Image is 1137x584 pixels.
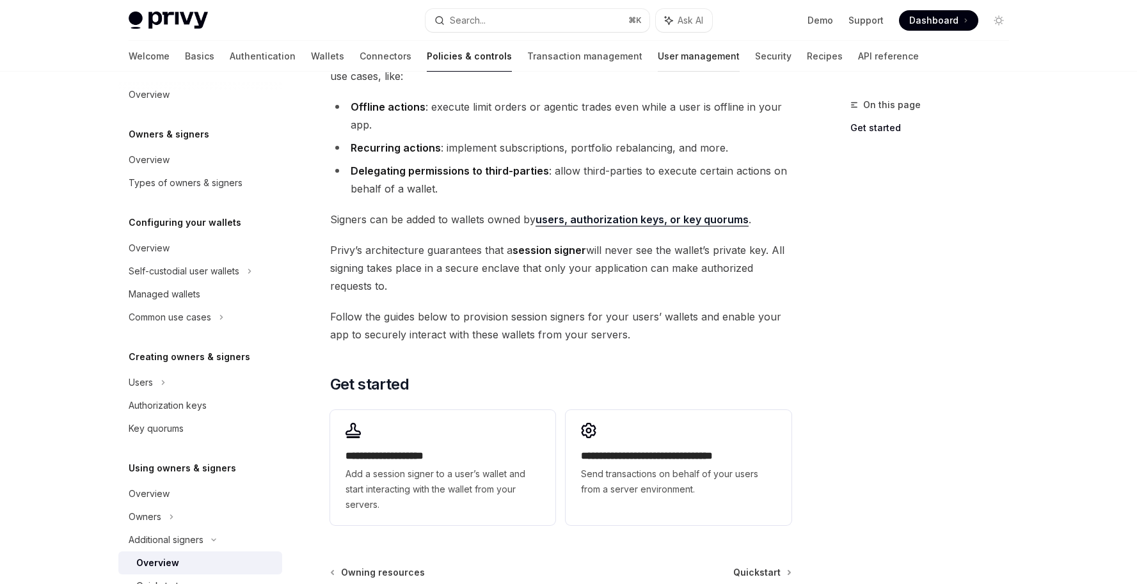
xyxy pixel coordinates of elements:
a: Owning resources [331,566,425,579]
span: On this page [863,97,921,113]
a: users, authorization keys, or key quorums [536,213,749,226]
a: Support [848,14,884,27]
h5: Creating owners & signers [129,349,250,365]
strong: Delegating permissions to third-parties [351,164,549,177]
a: Security [755,41,791,72]
div: Owners [129,509,161,525]
a: Recipes [807,41,843,72]
span: Get started [330,374,409,395]
button: Search...⌘K [425,9,649,32]
a: Quickstart [733,566,790,579]
a: Dashboard [899,10,978,31]
a: API reference [858,41,919,72]
a: Welcome [129,41,170,72]
li: : implement subscriptions, portfolio rebalancing, and more. [330,139,791,157]
a: Overview [118,148,282,171]
a: Overview [118,482,282,505]
strong: Offline actions [351,100,425,113]
li: : execute limit orders or agentic trades even while a user is offline in your app. [330,98,791,134]
span: Quickstart [733,566,781,579]
a: Overview [118,237,282,260]
strong: session signer [513,244,586,256]
span: Dashboard [909,14,958,27]
span: Privy’s architecture guarantees that a will never see the wallet’s private key. All signing takes... [330,241,791,295]
a: Basics [185,41,214,72]
a: Managed wallets [118,283,282,306]
a: Overview [118,551,282,574]
a: Policies & controls [427,41,512,72]
h5: Using owners & signers [129,461,236,476]
strong: Recurring actions [351,141,441,154]
div: Search... [450,13,486,28]
a: Transaction management [527,41,642,72]
div: Overview [129,152,170,168]
a: User management [658,41,740,72]
div: Overview [129,486,170,501]
div: Types of owners & signers [129,175,243,191]
div: Users [129,375,153,390]
div: Authorization keys [129,398,207,413]
span: Send transactions on behalf of your users from a server environment. [581,466,775,497]
div: Self-custodial user wallets [129,264,239,279]
div: Managed wallets [129,287,200,302]
a: **** **** **** *****Add a session signer to a user’s wallet and start interacting with the wallet... [330,410,555,525]
a: Demo [807,14,833,27]
a: Key quorums [118,417,282,440]
div: Additional signers [129,532,203,548]
img: light logo [129,12,208,29]
a: Overview [118,83,282,106]
a: Wallets [311,41,344,72]
span: ⌘ K [628,15,642,26]
a: Authorization keys [118,394,282,417]
div: Overview [129,241,170,256]
span: Signers can be added to wallets owned by . [330,210,791,228]
span: Follow the guides below to provision session signers for your users’ wallets and enable your app ... [330,308,791,343]
a: Types of owners & signers [118,171,282,194]
a: Authentication [230,41,296,72]
span: Ask AI [678,14,703,27]
button: Ask AI [656,9,712,32]
div: Common use cases [129,310,211,325]
button: Toggle dark mode [989,10,1009,31]
div: Key quorums [129,421,184,436]
div: Overview [129,87,170,102]
h5: Owners & signers [129,127,209,142]
a: Get started [850,118,1019,138]
h5: Configuring your wallets [129,215,241,230]
a: Connectors [360,41,411,72]
div: Overview [136,555,179,571]
span: Owning resources [341,566,425,579]
li: : allow third-parties to execute certain actions on behalf of a wallet. [330,162,791,198]
span: Add a session signer to a user’s wallet and start interacting with the wallet from your servers. [346,466,540,512]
